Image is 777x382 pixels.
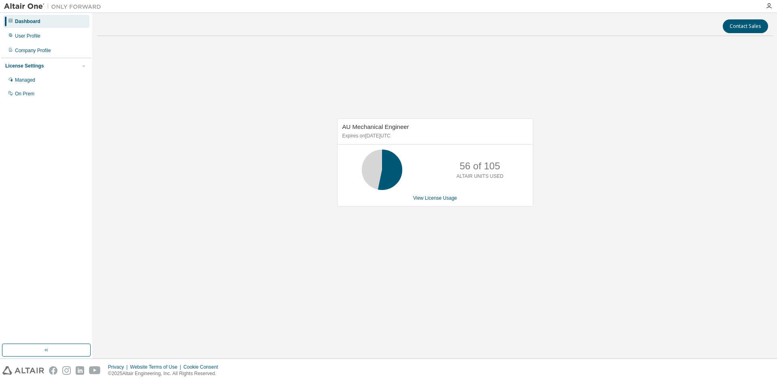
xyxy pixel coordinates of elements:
[76,366,84,375] img: linkedin.svg
[15,91,34,97] div: On Prem
[456,173,503,180] p: ALTAIR UNITS USED
[4,2,105,11] img: Altair One
[15,33,40,39] div: User Profile
[15,47,51,54] div: Company Profile
[130,364,183,370] div: Website Terms of Use
[460,159,500,173] p: 56 of 105
[15,18,40,25] div: Dashboard
[2,366,44,375] img: altair_logo.svg
[49,366,57,375] img: facebook.svg
[62,366,71,375] img: instagram.svg
[342,123,409,130] span: AU Mechanical Engineer
[5,63,44,69] div: License Settings
[723,19,768,33] button: Contact Sales
[413,195,457,201] a: View License Usage
[342,133,526,139] p: Expires on [DATE] UTC
[108,364,130,370] div: Privacy
[183,364,223,370] div: Cookie Consent
[15,77,35,83] div: Managed
[108,370,223,377] p: © 2025 Altair Engineering, Inc. All Rights Reserved.
[89,366,101,375] img: youtube.svg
